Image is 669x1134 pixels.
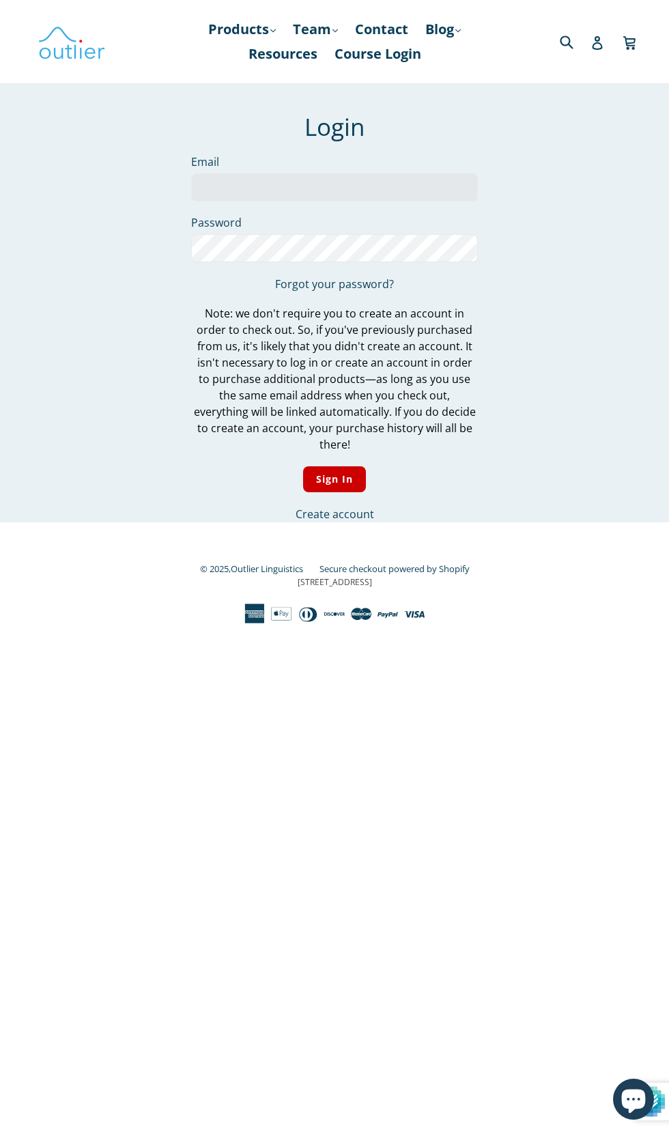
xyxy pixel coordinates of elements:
[201,17,283,42] a: Products
[286,17,345,42] a: Team
[191,154,478,170] label: Email
[296,507,374,522] a: Create account
[319,563,470,575] a: Secure checkout powered by Shopify
[191,113,478,141] h1: Login
[418,17,468,42] a: Blog
[348,17,415,42] a: Contact
[303,466,367,493] input: Sign In
[231,563,303,575] a: Outlier Linguistics
[609,1079,658,1123] inbox-online-store-chat: Shopify online store chat
[556,27,594,55] input: Search
[38,22,106,61] img: Outlier Linguistics
[275,277,394,292] a: Forgot your password?
[200,563,317,575] small: © 2025,
[191,305,478,453] p: Note: we don't require you to create an account in order to check out. So, if you've previously p...
[242,42,324,66] a: Resources
[191,214,478,231] label: Password
[328,42,428,66] a: Course Login
[38,576,631,589] p: [STREET_ADDRESS]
